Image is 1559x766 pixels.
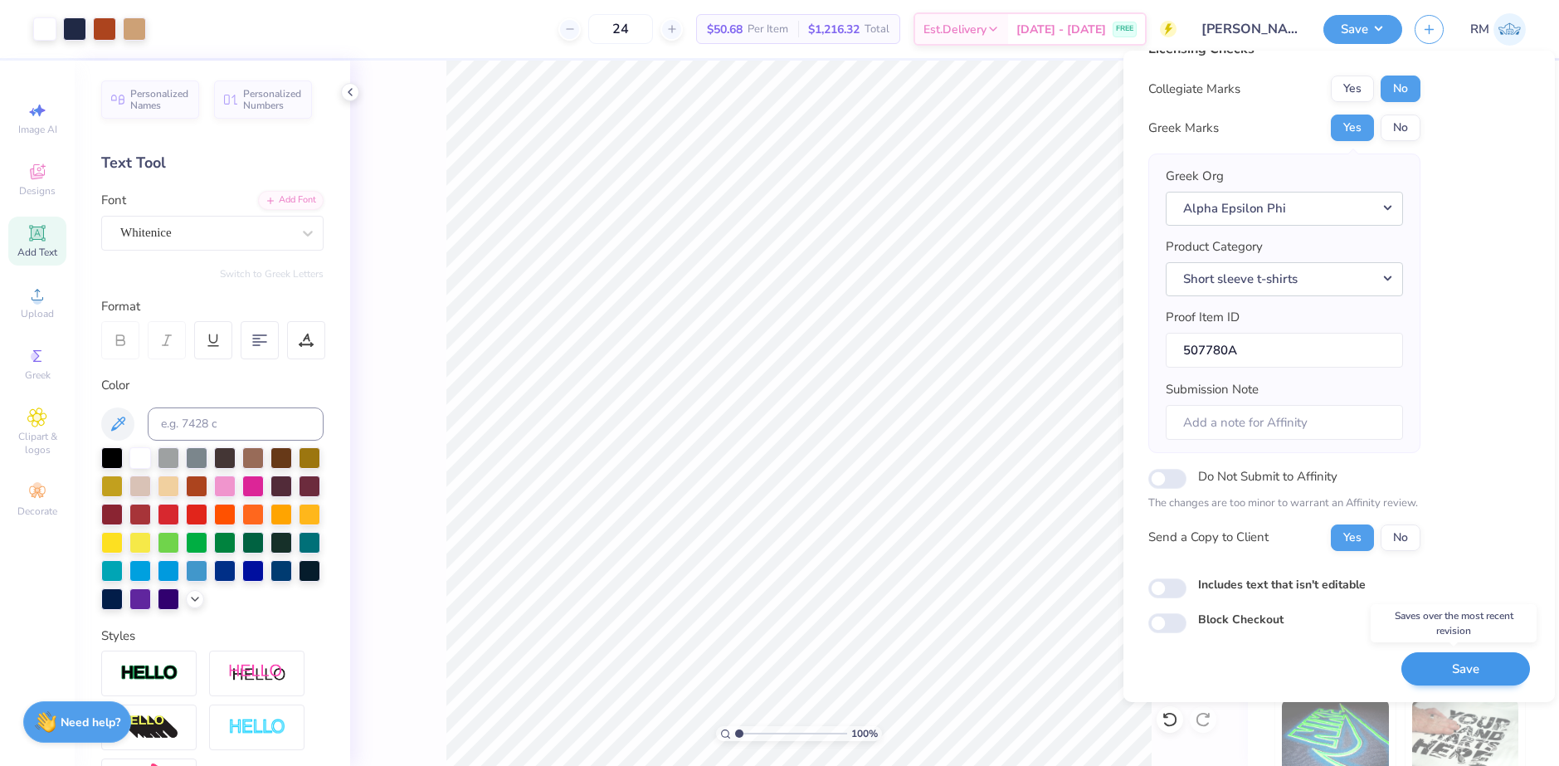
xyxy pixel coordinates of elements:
label: Includes text that isn't editable [1198,576,1366,593]
span: 100 % [851,726,878,741]
span: $1,216.32 [808,21,860,38]
input: Untitled Design [1189,12,1311,46]
span: FREE [1116,23,1133,35]
button: Yes [1331,115,1374,141]
input: – – [588,14,653,44]
span: Per Item [748,21,788,38]
button: No [1381,115,1420,141]
input: e.g. 7428 c [148,407,324,441]
button: No [1381,524,1420,551]
span: Designs [19,184,56,198]
span: RM [1470,20,1489,39]
div: Saves over the most recent revision [1371,604,1537,642]
span: Image AI [18,123,57,136]
span: $50.68 [707,21,743,38]
div: Text Tool [101,152,324,174]
button: No [1381,76,1420,102]
label: Font [101,191,126,210]
span: Add Text [17,246,57,259]
strong: Need help? [61,715,120,730]
span: Personalized Names [130,88,189,111]
div: Send a Copy to Client [1148,528,1269,547]
button: Save [1401,652,1530,686]
span: Greek [25,368,51,382]
div: Greek Marks [1148,119,1219,138]
label: Submission Note [1166,380,1259,399]
button: Yes [1331,76,1374,102]
button: Yes [1331,524,1374,551]
label: Do Not Submit to Affinity [1198,466,1337,487]
button: Alpha Epsilon Phi [1166,192,1403,226]
label: Product Category [1166,237,1263,256]
label: Greek Org [1166,167,1224,186]
img: Negative Space [228,718,286,737]
button: Switch to Greek Letters [220,267,324,281]
div: Styles [101,627,324,646]
p: The changes are too minor to warrant an Affinity review. [1148,495,1420,512]
div: Color [101,376,324,395]
img: 3d Illusion [120,715,178,741]
span: Personalized Numbers [243,88,302,111]
label: Block Checkout [1198,611,1284,628]
input: Add a note for Affinity [1166,405,1403,441]
img: Roberta Manuel [1493,13,1526,46]
label: Proof Item ID [1166,308,1240,327]
a: RM [1470,13,1526,46]
span: [DATE] - [DATE] [1016,21,1106,38]
div: Collegiate Marks [1148,80,1240,99]
span: Clipart & logos [8,430,66,456]
button: Save [1323,15,1402,44]
div: Format [101,297,325,316]
span: Decorate [17,505,57,518]
span: Total [865,21,889,38]
span: Est. Delivery [923,21,987,38]
span: Upload [21,307,54,320]
button: Short sleeve t-shirts [1166,262,1403,296]
img: Shadow [228,663,286,684]
img: Stroke [120,664,178,683]
div: Add Font [258,191,324,210]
